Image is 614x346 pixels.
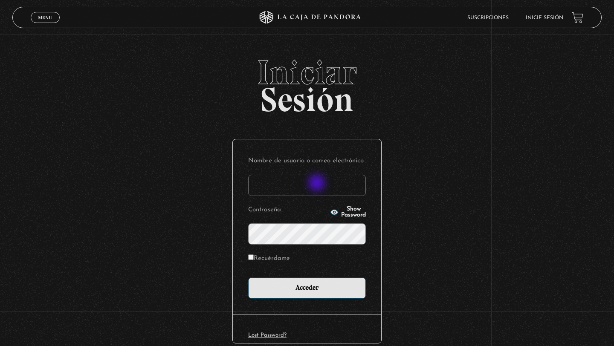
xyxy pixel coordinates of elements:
[330,206,366,218] button: Show Password
[12,55,602,110] h2: Sesión
[248,254,254,260] input: Recuérdame
[341,206,366,218] span: Show Password
[467,15,509,20] a: Suscripciones
[572,12,583,23] a: View your shopping cart
[248,155,366,168] label: Nombre de usuario o correo electrónico
[35,22,55,28] span: Cerrar
[38,15,52,20] span: Menu
[248,252,290,265] label: Recuérdame
[248,332,287,338] a: Lost Password?
[248,204,327,217] label: Contraseña
[248,277,366,299] input: Acceder
[12,55,602,89] span: Iniciar
[526,15,563,20] a: Inicie sesión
